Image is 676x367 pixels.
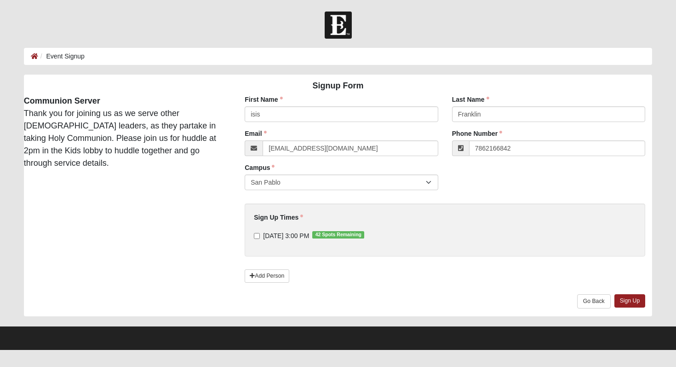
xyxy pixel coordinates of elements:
[263,232,309,239] span: [DATE] 3:00 PM
[245,95,282,104] label: First Name
[17,95,231,169] div: Thank you for joining us as we serve other [DEMOGRAPHIC_DATA] leaders, as they partake in taking ...
[24,96,100,105] strong: Communion Server
[24,81,653,91] h4: Signup Form
[38,52,85,61] li: Event Signup
[245,163,275,172] label: Campus
[254,233,260,239] input: [DATE] 3:00 PM42 Spots Remaining
[312,231,364,239] span: 42 Spots Remaining
[245,129,266,138] label: Email
[254,213,303,222] label: Sign Up Times
[614,294,646,308] a: Sign Up
[245,269,289,283] a: Add Person
[452,95,489,104] label: Last Name
[452,129,503,138] label: Phone Number
[325,12,352,39] img: Church of Eleven22 Logo
[577,294,611,309] a: Go Back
